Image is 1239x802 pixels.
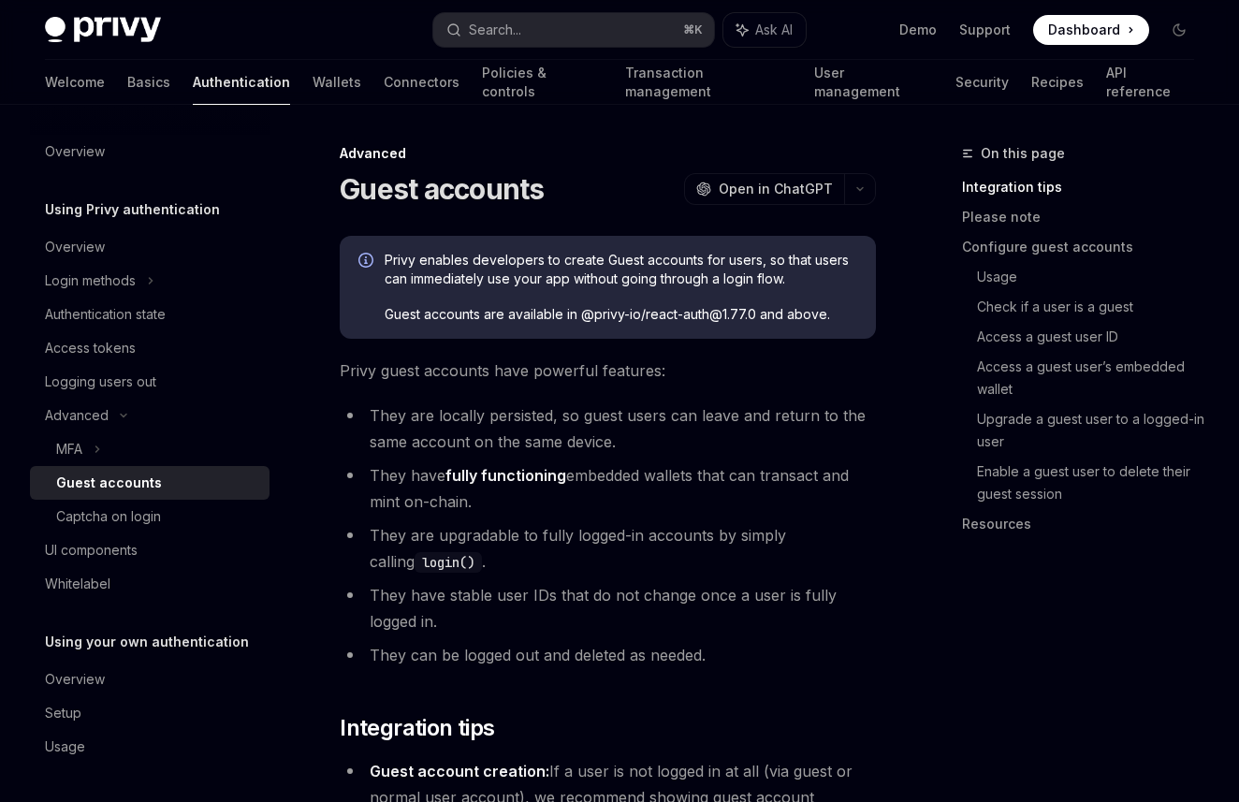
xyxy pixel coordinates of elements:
[56,505,161,528] div: Captcha on login
[340,582,876,634] li: They have stable user IDs that do not change once a user is fully logged in.
[384,60,459,105] a: Connectors
[56,438,82,460] div: MFA
[56,472,162,494] div: Guest accounts
[981,142,1065,165] span: On this page
[193,60,290,105] a: Authentication
[45,270,136,292] div: Login methods
[445,466,566,485] strong: fully functioning
[30,663,270,696] a: Overview
[30,365,270,399] a: Logging users out
[45,539,138,561] div: UI components
[1031,60,1084,105] a: Recipes
[45,631,249,653] h5: Using your own authentication
[45,702,81,724] div: Setup
[955,60,1009,105] a: Security
[30,466,270,500] a: Guest accounts
[30,533,270,567] a: UI components
[340,713,494,743] span: Integration tips
[30,135,270,168] a: Overview
[977,352,1209,404] a: Access a guest user’s embedded wallet
[45,17,161,43] img: dark logo
[127,60,170,105] a: Basics
[30,696,270,730] a: Setup
[962,232,1209,262] a: Configure guest accounts
[45,573,110,595] div: Whitelabel
[370,762,549,780] strong: Guest account creation:
[899,21,937,39] a: Demo
[340,402,876,455] li: They are locally persisted, so guest users can leave and return to the same account on the same d...
[340,522,876,575] li: They are upgradable to fully logged-in accounts by simply calling .
[45,303,166,326] div: Authentication state
[30,298,270,331] a: Authentication state
[482,60,603,105] a: Policies & controls
[340,172,545,206] h1: Guest accounts
[1106,60,1194,105] a: API reference
[358,253,377,271] svg: Info
[45,60,105,105] a: Welcome
[625,60,792,105] a: Transaction management
[30,230,270,264] a: Overview
[45,736,85,758] div: Usage
[415,552,482,573] code: login()
[45,236,105,258] div: Overview
[977,322,1209,352] a: Access a guest user ID
[1033,15,1149,45] a: Dashboard
[684,173,844,205] button: Open in ChatGPT
[30,567,270,601] a: Whitelabel
[45,668,105,691] div: Overview
[385,305,857,324] span: Guest accounts are available in @privy-io/react-auth@1.77.0 and above.
[340,357,876,384] span: Privy guest accounts have powerful features:
[45,371,156,393] div: Logging users out
[683,22,703,37] span: ⌘ K
[385,251,857,288] span: Privy enables developers to create Guest accounts for users, so that users can immediately use yo...
[962,172,1209,202] a: Integration tips
[469,19,521,41] div: Search...
[962,202,1209,232] a: Please note
[977,292,1209,322] a: Check if a user is a guest
[959,21,1011,39] a: Support
[977,457,1209,509] a: Enable a guest user to delete their guest session
[433,13,715,47] button: Search...⌘K
[1048,21,1120,39] span: Dashboard
[1164,15,1194,45] button: Toggle dark mode
[340,462,876,515] li: They have embedded wallets that can transact and mint on-chain.
[30,500,270,533] a: Captcha on login
[30,331,270,365] a: Access tokens
[45,337,136,359] div: Access tokens
[45,404,109,427] div: Advanced
[755,21,793,39] span: Ask AI
[723,13,806,47] button: Ask AI
[340,642,876,668] li: They can be logged out and deleted as needed.
[45,140,105,163] div: Overview
[30,730,270,764] a: Usage
[313,60,361,105] a: Wallets
[977,404,1209,457] a: Upgrade a guest user to a logged-in user
[340,144,876,163] div: Advanced
[977,262,1209,292] a: Usage
[45,198,220,221] h5: Using Privy authentication
[719,180,833,198] span: Open in ChatGPT
[814,60,933,105] a: User management
[962,509,1209,539] a: Resources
